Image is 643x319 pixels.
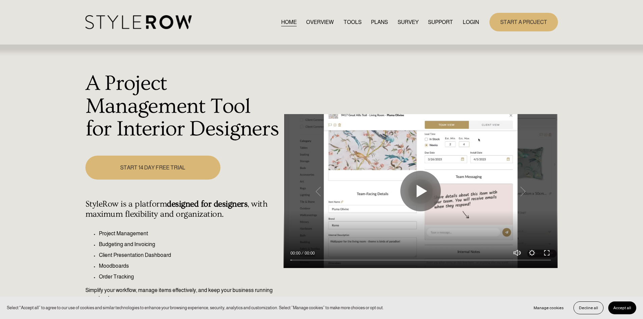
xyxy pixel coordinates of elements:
[400,171,441,211] button: Play
[344,18,361,27] a: TOOLS
[573,301,604,314] button: Decline all
[85,15,192,29] img: StyleRow
[463,18,479,27] a: LOGIN
[371,18,388,27] a: PLANS
[290,250,302,257] div: Current time
[99,251,280,259] p: Client Presentation Dashboard
[7,304,384,311] p: Select “Accept all” to agree to our use of cookies and similar technologies to enhance your brows...
[281,18,297,27] a: HOME
[428,18,453,27] a: folder dropdown
[489,13,558,31] a: START A PROJECT
[99,240,280,248] p: Budgeting and Invoicing
[428,18,453,26] span: SUPPORT
[99,230,280,238] p: Project Management
[398,18,419,27] a: SURVEY
[579,305,598,310] span: Decline all
[99,262,280,270] p: Moodboards
[534,305,564,310] span: Manage cookies
[290,258,551,263] input: Seek
[613,305,631,310] span: Accept all
[302,250,316,257] div: Duration
[99,273,280,281] p: Order Tracking
[306,18,334,27] a: OVERVIEW
[85,199,280,219] h4: StyleRow is a platform , with maximum flexibility and organization.
[85,156,220,180] a: START 14 DAY FREE TRIAL
[85,286,280,302] p: Simplify your workflow, manage items effectively, and keep your business running seamlessly.
[529,301,569,314] button: Manage cookies
[167,199,247,209] strong: designed for designers
[85,72,280,141] h1: A Project Management Tool for Interior Designers
[608,301,636,314] button: Accept all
